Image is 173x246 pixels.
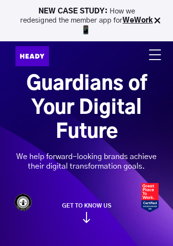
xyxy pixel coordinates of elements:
[81,25,91,35] img: app emoji
[83,212,90,223] img: arrow_down
[141,183,159,212] img: Heady_2023_Certification_Badge
[38,8,110,15] strong: NEW CASE STUDY:
[15,202,158,223] a: GET TO KNOW US
[152,16,162,25] img: Close Bar
[15,72,158,144] h1: Guardians of Your Digital Future
[15,46,49,66] img: Heady_Logo_Web-01 (1)
[123,17,153,24] a: WeWork
[19,7,154,35] p: How we redesigned the member app for
[15,152,158,171] div: We help forward-looking brands achieve their digital transformation goals.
